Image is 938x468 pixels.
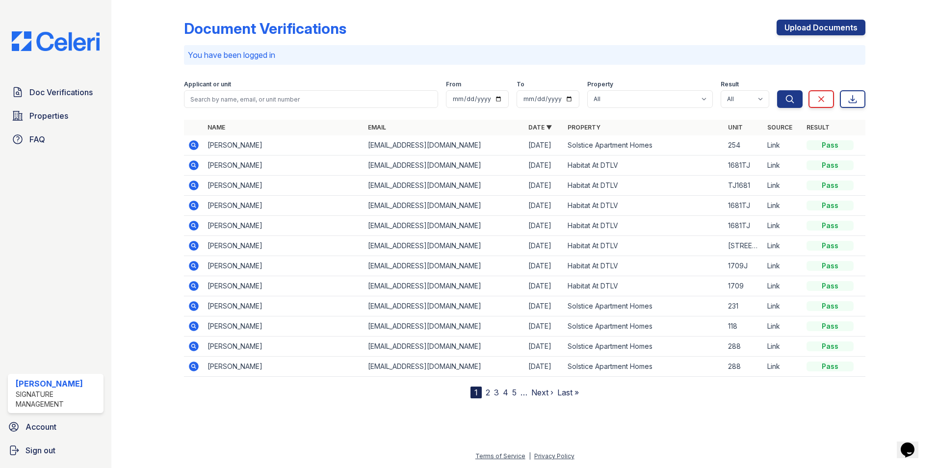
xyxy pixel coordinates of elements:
td: [EMAIL_ADDRESS][DOMAIN_NAME] [364,316,524,337]
td: [PERSON_NAME] [204,196,364,216]
a: 3 [494,388,499,397]
td: 1709J [724,256,763,276]
td: [PERSON_NAME] [204,296,364,316]
div: Signature Management [16,390,100,409]
td: 118 [724,316,763,337]
td: [EMAIL_ADDRESS][DOMAIN_NAME] [364,256,524,276]
div: Pass [807,241,854,251]
td: [PERSON_NAME] [204,357,364,377]
a: Terms of Service [475,452,525,460]
td: [PERSON_NAME] [204,337,364,357]
td: 1681TJ [724,216,763,236]
img: CE_Logo_Blue-a8612792a0a2168367f1c8372b55b34899dd931a85d93a1a3d3e32e68fde9ad4.png [4,31,107,51]
td: [DATE] [524,156,564,176]
label: To [517,80,524,88]
td: [STREET_ADDRESS][PERSON_NAME] [724,236,763,256]
iframe: chat widget [897,429,928,458]
a: 4 [503,388,508,397]
p: You have been logged in [188,49,861,61]
td: [DATE] [524,176,564,196]
td: Habitat At DTLV [564,256,724,276]
td: 231 [724,296,763,316]
td: [PERSON_NAME] [204,216,364,236]
td: Link [763,216,803,236]
span: FAQ [29,133,45,145]
td: [EMAIL_ADDRESS][DOMAIN_NAME] [364,176,524,196]
a: 5 [512,388,517,397]
td: [PERSON_NAME] [204,176,364,196]
span: … [521,387,527,398]
input: Search by name, email, or unit number [184,90,438,108]
td: 1681TJ [724,156,763,176]
td: [EMAIL_ADDRESS][DOMAIN_NAME] [364,135,524,156]
label: Result [721,80,739,88]
a: Privacy Policy [534,452,574,460]
a: Next › [531,388,553,397]
td: [EMAIL_ADDRESS][DOMAIN_NAME] [364,276,524,296]
td: [DATE] [524,316,564,337]
td: Habitat At DTLV [564,236,724,256]
td: [PERSON_NAME] [204,316,364,337]
td: [EMAIL_ADDRESS][DOMAIN_NAME] [364,296,524,316]
td: [EMAIL_ADDRESS][DOMAIN_NAME] [364,156,524,176]
td: [DATE] [524,256,564,276]
a: Account [4,417,107,437]
a: FAQ [8,130,104,149]
td: [EMAIL_ADDRESS][DOMAIN_NAME] [364,337,524,357]
td: Link [763,357,803,377]
a: Properties [8,106,104,126]
td: Solstice Apartment Homes [564,296,724,316]
div: Pass [807,221,854,231]
div: [PERSON_NAME] [16,378,100,390]
td: [EMAIL_ADDRESS][DOMAIN_NAME] [364,236,524,256]
td: [DATE] [524,296,564,316]
div: Pass [807,362,854,371]
div: 1 [470,387,482,398]
span: Doc Verifications [29,86,93,98]
td: [DATE] [524,276,564,296]
td: Solstice Apartment Homes [564,337,724,357]
a: Name [208,124,225,131]
a: Upload Documents [777,20,865,35]
div: Pass [807,301,854,311]
td: [DATE] [524,337,564,357]
td: Link [763,196,803,216]
td: 254 [724,135,763,156]
div: Pass [807,140,854,150]
div: Pass [807,160,854,170]
td: [EMAIL_ADDRESS][DOMAIN_NAME] [364,216,524,236]
a: 2 [486,388,490,397]
td: Link [763,156,803,176]
td: Solstice Apartment Homes [564,316,724,337]
td: 288 [724,357,763,377]
td: Link [763,276,803,296]
td: [EMAIL_ADDRESS][DOMAIN_NAME] [364,357,524,377]
a: Property [568,124,600,131]
div: Pass [807,321,854,331]
td: TJ1681 [724,176,763,196]
td: Habitat At DTLV [564,196,724,216]
td: Link [763,236,803,256]
td: Link [763,256,803,276]
td: [PERSON_NAME] [204,236,364,256]
div: Pass [807,261,854,271]
td: Solstice Apartment Homes [564,135,724,156]
td: [PERSON_NAME] [204,276,364,296]
a: Sign out [4,441,107,460]
td: Habitat At DTLV [564,156,724,176]
td: Habitat At DTLV [564,276,724,296]
div: | [529,452,531,460]
td: [DATE] [524,357,564,377]
td: [DATE] [524,196,564,216]
a: Date ▼ [528,124,552,131]
a: Source [767,124,792,131]
div: Pass [807,201,854,210]
span: Sign out [26,444,55,456]
td: Link [763,176,803,196]
td: [EMAIL_ADDRESS][DOMAIN_NAME] [364,196,524,216]
td: Habitat At DTLV [564,176,724,196]
td: Link [763,296,803,316]
td: Link [763,316,803,337]
td: 1681TJ [724,196,763,216]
